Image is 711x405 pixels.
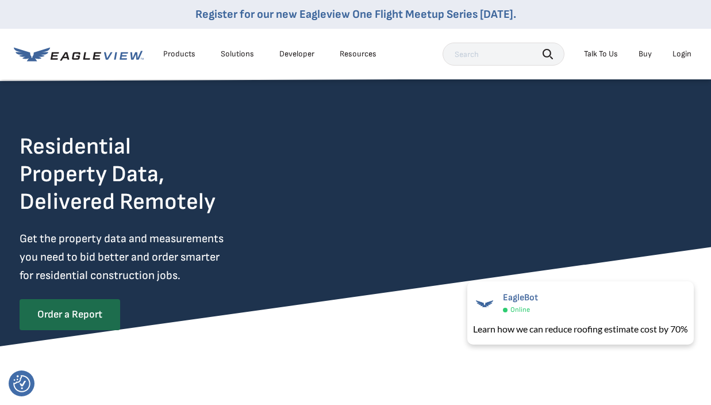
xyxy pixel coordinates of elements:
a: Order a Report [20,299,120,330]
input: Search [443,43,564,66]
span: EagleBot [503,292,538,303]
img: EagleBot [473,292,496,315]
h2: Residential Property Data, Delivered Remotely [20,133,216,216]
div: Learn how we can reduce roofing estimate cost by 70% [473,322,688,336]
div: Products [163,49,195,59]
div: Login [672,49,691,59]
div: Solutions [221,49,254,59]
img: Revisit consent button [13,375,30,392]
a: Register for our new Eagleview One Flight Meetup Series [DATE]. [195,7,516,21]
div: Resources [340,49,376,59]
a: Buy [639,49,652,59]
button: Consent Preferences [13,375,30,392]
a: Developer [279,49,314,59]
span: Online [510,305,530,314]
p: Get the property data and measurements you need to bid better and order smarter for residential c... [20,230,271,285]
div: Talk To Us [584,49,618,59]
